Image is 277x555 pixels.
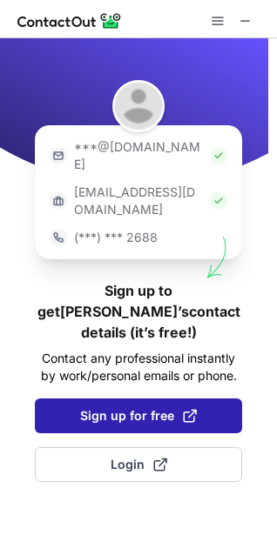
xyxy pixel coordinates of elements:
[50,147,67,164] img: https://contactout.com/extension/app/static/media/login-email-icon.f64bce713bb5cd1896fef81aa7b14a...
[35,350,242,384] p: Contact any professional instantly by work/personal emails or phone.
[17,10,122,31] img: ContactOut v5.3.10
[35,280,242,343] h1: Sign up to get [PERSON_NAME]’s contact details (it’s free!)
[74,138,203,173] p: ***@[DOMAIN_NAME]
[80,407,197,425] span: Sign up for free
[210,192,227,210] img: Check Icon
[35,398,242,433] button: Sign up for free
[112,80,165,132] img: Mary Knight
[111,456,167,473] span: Login
[74,184,203,218] p: [EMAIL_ADDRESS][DOMAIN_NAME]
[210,147,227,164] img: Check Icon
[50,229,67,246] img: https://contactout.com/extension/app/static/media/login-phone-icon.bacfcb865e29de816d437549d7f4cb...
[35,447,242,482] button: Login
[50,192,67,210] img: https://contactout.com/extension/app/static/media/login-work-icon.638a5007170bc45168077fde17b29a1...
